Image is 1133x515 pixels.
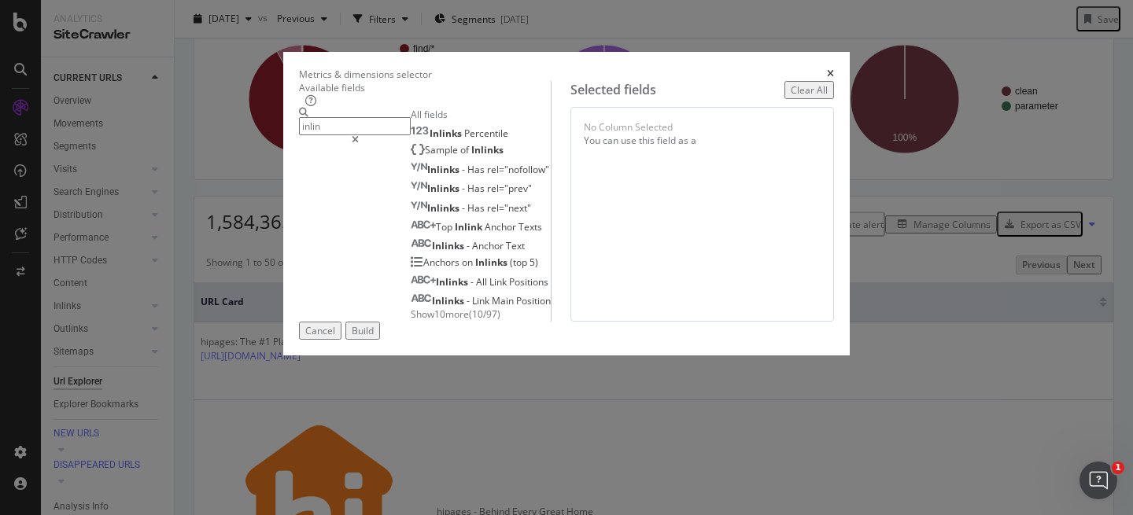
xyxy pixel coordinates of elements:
[530,256,538,269] span: 5)
[570,81,656,99] div: Selected fields
[427,163,462,176] span: Inlinks
[584,134,821,147] div: You can use this field as a
[299,322,341,340] button: Cancel
[516,294,551,307] span: Position
[467,201,487,215] span: Has
[352,324,374,337] div: Build
[305,324,335,337] div: Cancel
[469,307,500,321] span: ( 10 / 97 )
[427,182,462,195] span: Inlinks
[471,143,504,156] span: Inlinks
[475,256,510,269] span: Inlinks
[299,117,411,135] input: Search by field name
[485,220,519,234] span: Anchor
[411,307,469,321] span: Show 10 more
[464,127,508,140] span: Percentile
[467,163,487,176] span: Has
[436,220,455,234] span: Top
[432,294,467,307] span: Inlinks
[510,256,530,269] span: (top
[487,182,532,195] span: rel="prev"
[436,275,471,289] span: Inlinks
[462,256,475,269] span: on
[1112,462,1124,474] span: 1
[462,163,467,176] span: -
[467,182,487,195] span: Has
[430,127,464,140] span: Inlinks
[462,182,467,195] span: -
[423,256,462,269] span: Anchors
[487,163,549,176] span: rel="nofollow"
[467,294,472,307] span: -
[509,275,548,289] span: Positions
[455,220,485,234] span: Inlink
[791,83,828,97] div: Clear All
[299,81,551,94] div: Available fields
[467,239,472,252] span: -
[487,201,531,215] span: rel="next"
[519,220,542,234] span: Texts
[432,239,467,252] span: Inlinks
[411,108,551,121] div: All fields
[345,322,380,340] button: Build
[1079,462,1117,499] iframe: Intercom live chat
[462,201,467,215] span: -
[472,239,506,252] span: Anchor
[506,239,525,252] span: Text
[827,68,834,81] div: times
[471,275,476,289] span: -
[584,120,673,134] div: No Column Selected
[299,68,432,81] div: Metrics & dimensions selector
[492,294,516,307] span: Main
[476,275,489,289] span: All
[427,201,462,215] span: Inlinks
[425,143,460,156] span: Sample
[283,52,850,355] div: modal
[460,143,471,156] span: of
[784,81,834,99] button: Clear All
[489,275,509,289] span: Link
[472,294,492,307] span: Link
